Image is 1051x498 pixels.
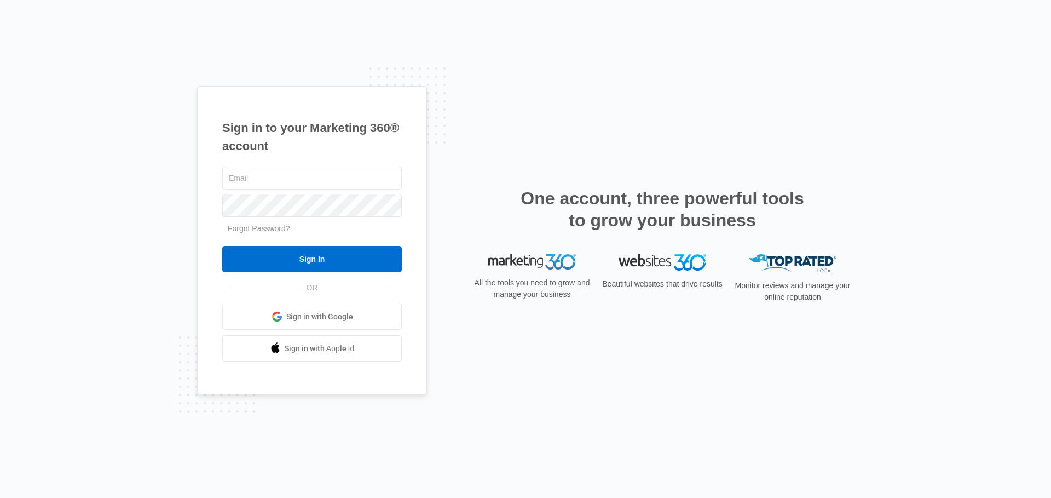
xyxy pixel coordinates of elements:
[228,224,290,233] a: Forgot Password?
[749,254,836,272] img: Top Rated Local
[222,335,402,362] a: Sign in with Apple Id
[222,246,402,272] input: Sign In
[471,277,593,300] p: All the tools you need to grow and manage your business
[601,278,724,290] p: Beautiful websites that drive results
[222,119,402,155] h1: Sign in to your Marketing 360® account
[488,254,576,270] img: Marketing 360
[731,280,854,303] p: Monitor reviews and manage your online reputation
[222,167,402,190] input: Email
[517,187,807,231] h2: One account, three powerful tools to grow your business
[619,254,706,270] img: Websites 360
[299,282,326,294] span: OR
[222,304,402,330] a: Sign in with Google
[285,343,355,354] span: Sign in with Apple Id
[286,311,353,323] span: Sign in with Google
